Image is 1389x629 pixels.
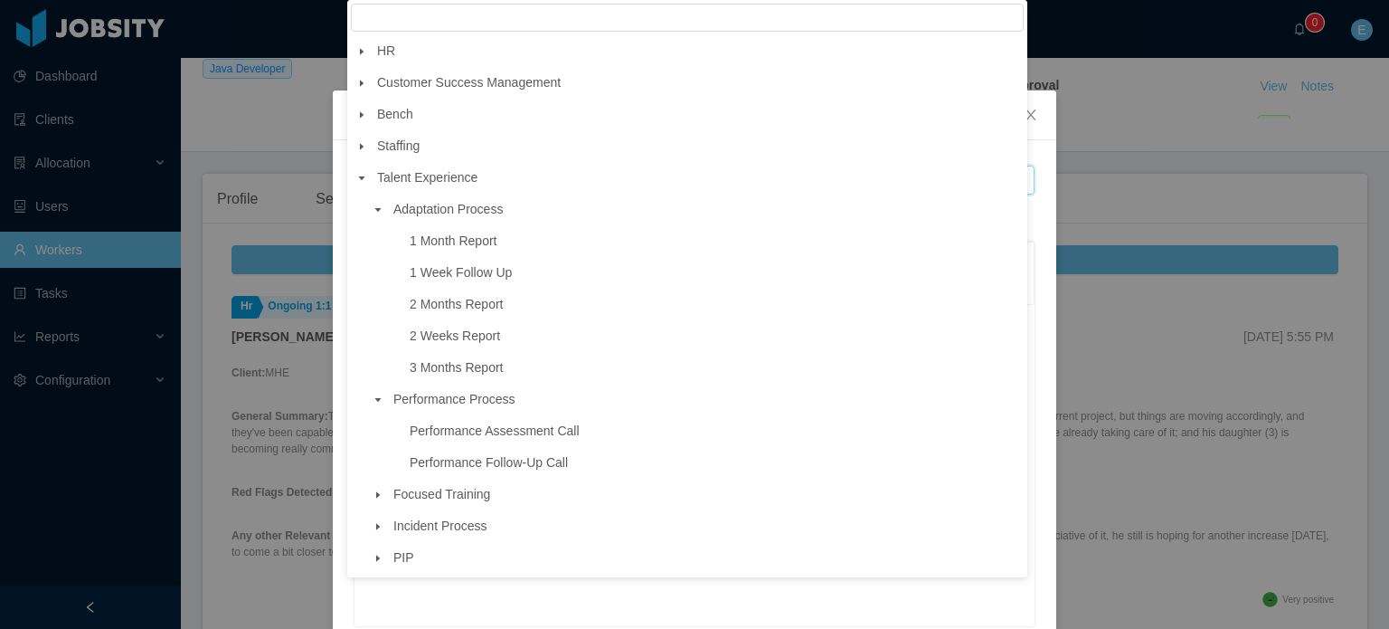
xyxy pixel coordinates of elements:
[393,392,515,406] span: Performance Process
[373,102,1024,127] span: Bench
[410,455,568,470] span: Performance Follow-Up Call
[410,329,500,343] span: 2 Weeks Report
[410,424,580,438] span: Performance Assessment Call
[410,265,512,280] span: 1 Week Follow Up
[373,71,1024,95] span: Customer Success Management
[373,554,383,563] i: icon: caret-down
[357,79,366,88] i: icon: caret-down
[410,360,504,375] span: 3 Months Report
[377,43,395,58] span: HR
[389,546,1024,570] span: PIP
[373,491,383,500] i: icon: caret-down
[373,39,1024,63] span: HR
[377,107,413,121] span: Bench
[393,550,414,565] span: PIP
[393,487,490,501] span: Focused Training
[1024,108,1038,122] i: icon: close
[373,396,383,405] i: icon: caret-down
[410,297,504,311] span: 2 Months Report
[377,170,477,185] span: Talent Experience
[405,229,1024,253] span: 1 Month Report
[410,233,497,248] span: 1 Month Report
[373,166,1024,190] span: Talent Experience
[351,4,1024,32] input: filter select
[389,514,1024,538] span: Incident Process
[393,519,487,533] span: Incident Process
[373,134,1024,158] span: Staffing
[377,138,420,153] span: Staffing
[405,356,1024,380] span: 3 Months Report
[1006,91,1056,141] button: Close
[393,202,503,216] span: Adaptation Process
[357,47,366,56] i: icon: caret-down
[405,419,1024,443] span: Performance Assessment Call
[389,197,1024,222] span: Adaptation Process
[405,324,1024,348] span: 2 Weeks Report
[357,142,366,151] i: icon: caret-down
[357,174,366,183] i: icon: caret-down
[373,522,383,531] i: icon: caret-down
[405,292,1024,317] span: 2 Months Report
[377,75,561,90] span: Customer Success Management
[405,451,1024,475] span: Performance Follow-Up Call
[405,261,1024,285] span: 1 Week Follow Up
[373,205,383,214] i: icon: caret-down
[389,482,1024,507] span: Focused Training
[389,387,1024,412] span: Performance Process
[357,110,366,119] i: icon: caret-down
